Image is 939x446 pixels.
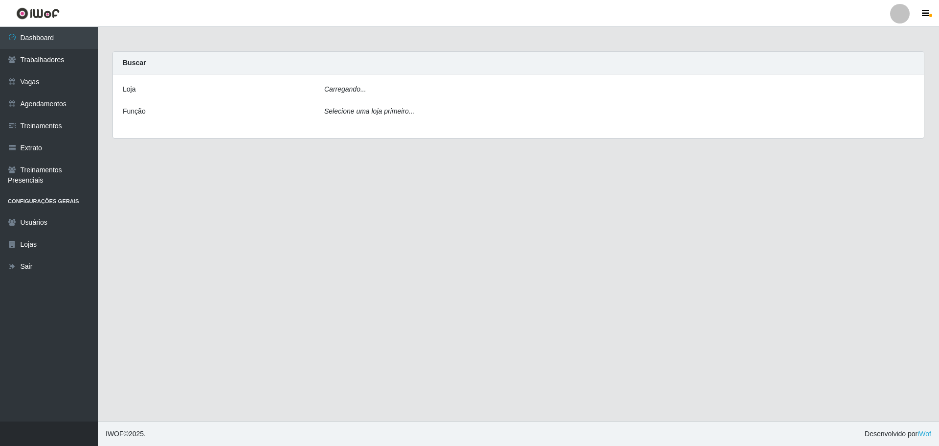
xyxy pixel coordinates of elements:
[106,430,124,438] span: IWOF
[106,429,146,439] span: © 2025 .
[865,429,931,439] span: Desenvolvido por
[123,84,135,94] label: Loja
[917,430,931,438] a: iWof
[123,106,146,117] label: Função
[16,7,60,20] img: CoreUI Logo
[123,59,146,67] strong: Buscar
[324,107,414,115] i: Selecione uma loja primeiro...
[324,85,366,93] i: Carregando...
